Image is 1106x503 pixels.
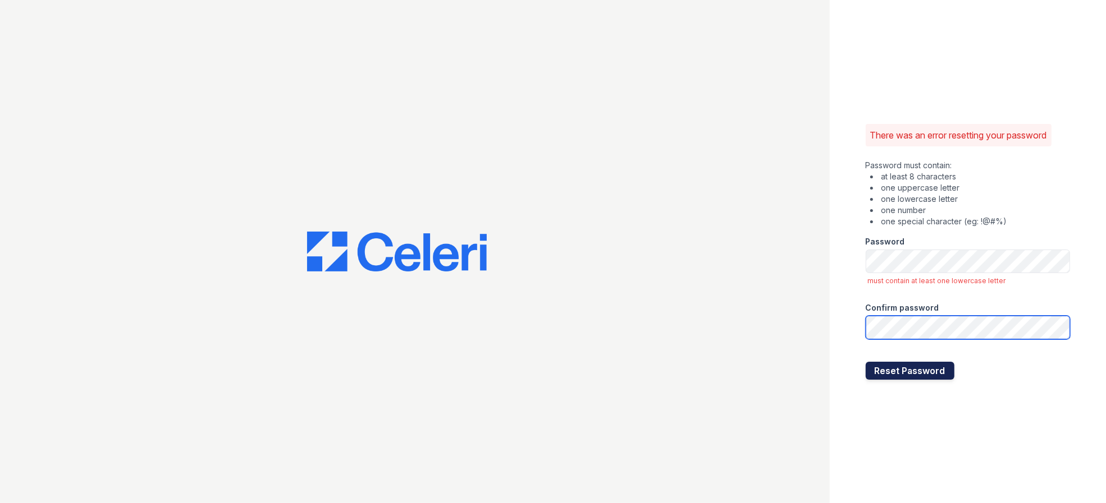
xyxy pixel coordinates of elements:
li: one uppercase letter [870,182,1071,193]
label: Confirm password [866,302,939,313]
div: Password must contain: [866,160,1071,227]
img: CE_Logo_Blue-a8612792a0a2168367f1c8372b55b34899dd931a85d93a1a3d3e32e68fde9ad4.png [307,232,487,272]
span: must contain at least one lowercase letter [868,276,1006,285]
label: Password [866,236,905,247]
li: at least 8 characters [870,171,1071,182]
li: one special character (eg: !@#%) [870,216,1071,227]
li: one lowercase letter [870,193,1071,205]
p: There was an error resetting your password [870,128,1047,142]
button: Reset Password [866,362,954,380]
li: one number [870,205,1071,216]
